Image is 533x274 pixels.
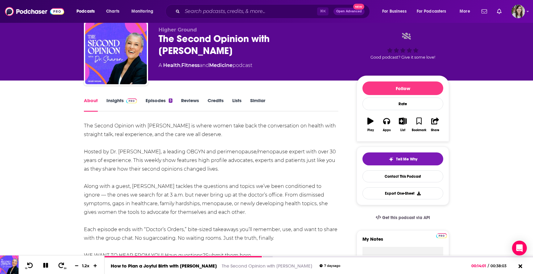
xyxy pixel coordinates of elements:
[209,62,233,68] a: Medicine
[512,241,527,255] div: Open Intercom Messenger
[25,267,27,270] span: 10
[111,263,217,269] a: How to Plan a Joyful Birth with [PERSON_NAME]
[362,114,378,136] button: Play
[222,263,312,269] a: The Second Opinion with [PERSON_NAME]
[72,6,103,16] button: open menu
[378,114,395,136] button: Apps
[431,128,439,132] div: Share
[460,7,470,16] span: More
[411,114,427,136] button: Bookmark
[159,27,197,33] span: Higher Ground
[479,6,490,17] a: Show notifications dropdown
[208,98,224,112] a: Credits
[320,264,340,268] div: 7 days ago
[511,5,525,18] button: Show profile menu
[333,8,365,15] button: Open AdvancedNew
[427,114,443,136] button: Share
[417,7,446,16] span: For Podcasters
[494,6,504,17] a: Show notifications dropdown
[413,6,455,16] button: open menu
[353,4,364,10] span: New
[455,6,478,16] button: open menu
[362,236,443,247] label: My Notes
[378,6,414,16] button: open menu
[5,6,64,17] img: Podchaser - Follow, Share and Rate Podcasts
[489,264,513,268] span: 00:38:03
[436,232,447,238] a: Pro website
[362,187,443,199] button: Export One-Sheet
[488,264,489,268] span: /
[357,27,449,65] div: Good podcast? Give it some love!
[382,215,430,220] span: Get this podcast via API
[181,62,200,68] a: Fitness
[471,264,488,268] span: 00:14:01
[84,122,338,260] div: The Second Opinion with [PERSON_NAME] is where women take back the conversation on health with st...
[336,10,362,13] span: Open Advanced
[205,252,251,258] a: Submit them here
[200,62,209,68] span: and
[412,128,426,132] div: Bookmark
[395,114,411,136] button: List
[371,210,435,225] a: Get this podcast via API
[250,98,265,112] a: Similar
[169,98,172,103] div: 5
[317,7,328,15] span: ⌘ K
[126,98,137,103] img: Podchaser Pro
[436,233,447,238] img: Podchaser Pro
[159,62,252,69] div: A podcast
[171,4,376,19] div: Search podcasts, credits, & more...
[64,267,66,270] span: 30
[400,128,405,132] div: List
[389,157,394,162] img: tell me why sparkle
[382,7,407,16] span: For Business
[232,98,242,112] a: Lists
[102,6,123,16] a: Charts
[56,262,68,270] button: 30
[106,7,119,16] span: Charts
[396,157,417,162] span: Tell Me Why
[383,128,391,132] div: Apps
[367,128,374,132] div: Play
[370,55,435,60] span: Good podcast? Give it some love!
[163,62,180,68] a: Health
[106,98,137,112] a: InsightsPodchaser Pro
[84,98,98,112] a: About
[182,6,317,16] input: Search podcasts, credits, & more...
[85,23,147,84] img: The Second Opinion with Dr. Sharon
[362,81,443,95] button: Follow
[146,98,172,112] a: Episodes5
[181,98,199,112] a: Reviews
[24,262,35,270] button: 10
[511,5,525,18] span: Logged in as devinandrade
[131,7,153,16] span: Monitoring
[81,263,91,268] div: 1.2 x
[511,5,525,18] img: User Profile
[76,7,95,16] span: Podcasts
[362,98,443,110] div: Rate
[362,152,443,165] button: tell me why sparkleTell Me Why
[127,6,161,16] button: open menu
[180,62,181,68] span: ,
[362,170,443,182] a: Contact This Podcast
